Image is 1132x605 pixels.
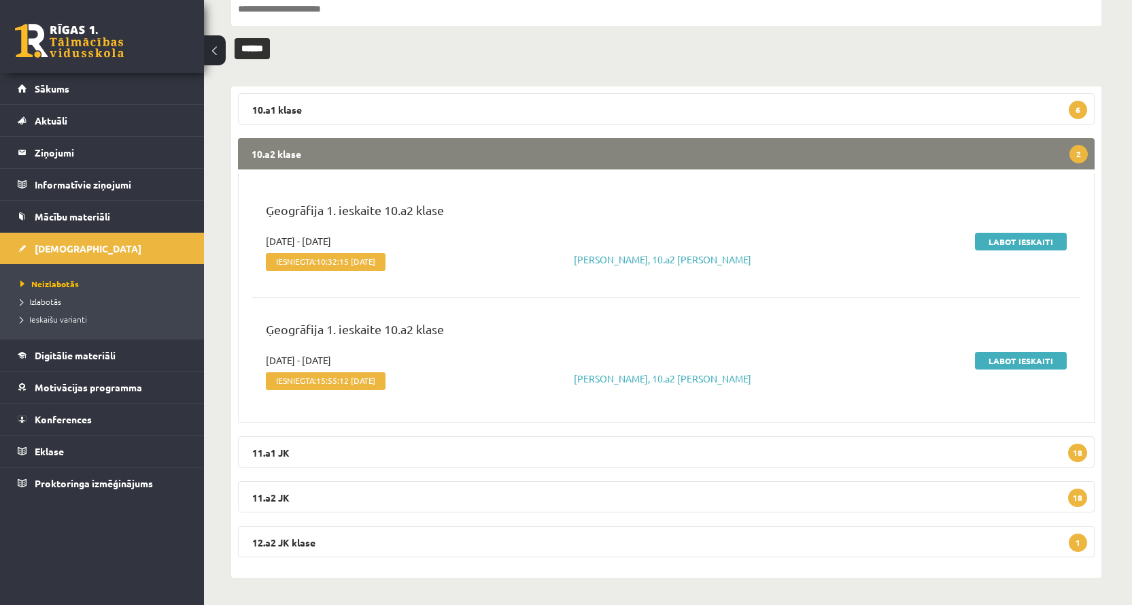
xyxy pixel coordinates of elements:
span: [DEMOGRAPHIC_DATA] [35,242,141,255]
a: Labot ieskaiti [975,352,1067,370]
a: Konferences [18,404,187,435]
span: 6 [1069,101,1087,119]
span: Iesniegta: [266,372,385,390]
span: 18 [1068,489,1087,507]
span: Proktoringa izmēģinājums [35,477,153,489]
a: [PERSON_NAME], 10.a2 [PERSON_NAME] [574,372,751,385]
span: Mācību materiāli [35,210,110,223]
span: Aktuāli [35,114,67,127]
a: Informatīvie ziņojumi [18,169,187,200]
a: Aktuāli [18,105,187,136]
legend: 10.a1 klase [238,93,1095,125]
span: Neizlabotās [20,278,79,289]
a: Proktoringa izmēģinājums [18,468,187,499]
a: Izlabotās [20,295,190,308]
legend: Ziņojumi [35,137,187,168]
legend: 11.a1 JK [238,436,1095,468]
span: Ieskaišu varianti [20,314,87,325]
a: Sākums [18,73,187,104]
a: Ziņojumi [18,137,187,168]
a: Eklase [18,436,187,467]
span: Sākums [35,82,69,95]
span: 15:55:12 [DATE] [316,376,375,385]
span: [DATE] - [DATE] [266,353,331,367]
a: Labot ieskaiti [975,233,1067,250]
span: Eklase [35,445,64,457]
legend: 10.a2 klase [238,138,1095,169]
a: Mācību materiāli [18,201,187,232]
a: [PERSON_NAME], 10.a2 [PERSON_NAME] [574,253,751,265]
span: Motivācijas programma [35,381,142,393]
span: 1 [1069,534,1087,552]
span: [DATE] - [DATE] [266,234,331,248]
span: Izlabotās [20,296,61,307]
a: Digitālie materiāli [18,340,187,371]
p: Ģeogrāfija 1. ieskaite 10.a2 klase [266,201,1067,226]
a: [DEMOGRAPHIC_DATA] [18,233,187,264]
span: Digitālie materiāli [35,349,116,361]
span: 2 [1069,145,1088,163]
legend: Informatīvie ziņojumi [35,169,187,200]
legend: 12.a2 JK klase [238,526,1095,557]
span: 18 [1068,444,1087,462]
legend: 11.a2 JK [238,481,1095,512]
span: 10:32:15 [DATE] [316,257,375,266]
span: Konferences [35,413,92,425]
a: Ieskaišu varianti [20,313,190,325]
p: Ģeogrāfija 1. ieskaite 10.a2 klase [266,320,1067,345]
a: Motivācijas programma [18,372,187,403]
span: Iesniegta: [266,253,385,271]
a: Neizlabotās [20,278,190,290]
a: Rīgas 1. Tālmācības vidusskola [15,24,124,58]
